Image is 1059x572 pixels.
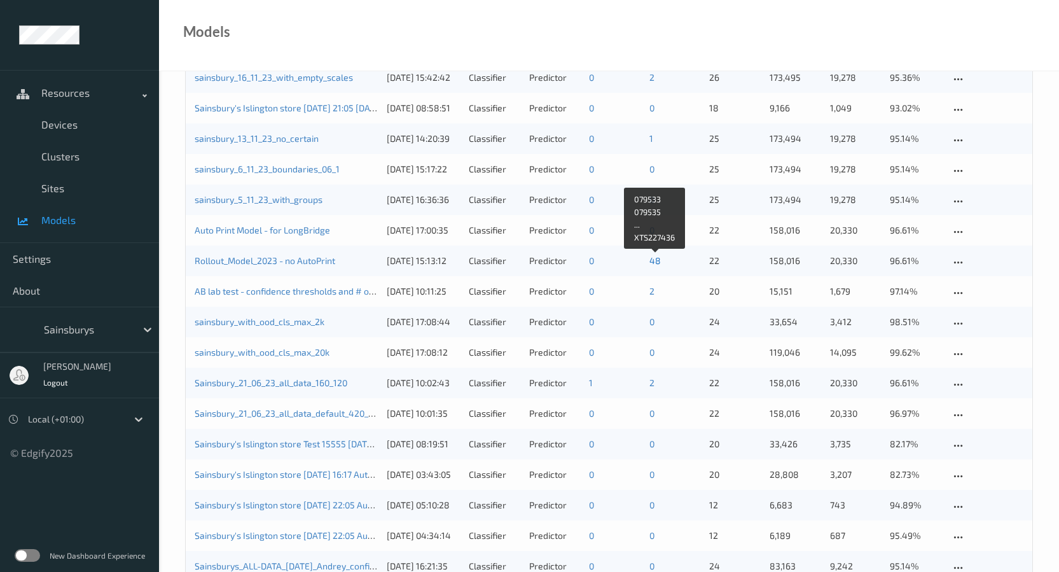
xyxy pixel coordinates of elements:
[890,499,941,512] p: 94.89%
[770,255,821,267] p: 158,016
[195,255,335,266] a: Rollout_Model_2023 - no AutoPrint
[195,377,347,388] a: Sainsbury_21_06_23_all_data_160_120
[469,346,520,359] div: Classifier
[387,438,460,450] div: [DATE] 08:19:51
[469,255,520,267] div: Classifier
[649,408,654,419] a: 0
[387,499,460,512] div: [DATE] 05:10:28
[183,25,230,38] div: Models
[195,286,398,296] a: AB lab test - confidence thresholds and # of preds
[195,164,340,174] a: sainsbury_6_11_23_boundaries_06_1
[529,193,581,206] div: Predictor
[469,285,520,298] div: Classifier
[195,72,353,83] a: sainsbury_16_11_23_with_empty_scales
[529,438,581,450] div: Predictor
[469,193,520,206] div: Classifier
[649,530,654,541] a: 0
[589,194,594,205] a: 0
[387,71,460,84] div: [DATE] 15:42:42
[830,499,882,512] p: 743
[195,469,394,480] a: Sainsbury's Islington store [DATE] 16:17 Auto Save
[195,102,451,113] a: Sainsbury's Islington store [DATE] 21:05 [DATE] 08:43 Auto Save
[770,468,821,481] p: 28,808
[830,285,882,298] p: 1,679
[589,286,594,296] a: 0
[649,255,661,266] a: 48
[387,285,460,298] div: [DATE] 10:11:25
[529,529,581,542] div: Predictor
[709,71,761,84] p: 26
[830,255,882,267] p: 20,330
[649,316,654,327] a: 0
[469,163,520,176] div: Classifier
[709,377,761,389] p: 22
[770,71,821,84] p: 173,495
[387,407,460,420] div: [DATE] 10:01:35
[709,346,761,359] p: 24
[649,347,654,358] a: 0
[890,285,941,298] p: 97.14%
[469,102,520,115] div: Classifier
[709,163,761,176] p: 25
[709,285,761,298] p: 20
[890,529,941,542] p: 95.49%
[529,102,581,115] div: Predictor
[589,469,594,480] a: 0
[830,224,882,237] p: 20,330
[195,561,419,571] a: Sainsburys_ALL-DATA_[DATE]_Andrey_config_best_New
[770,102,821,115] p: 9,166
[469,377,520,389] div: Classifier
[195,408,382,419] a: Sainsbury_21_06_23_all_data_default_420_315
[195,347,329,358] a: sainsbury_with_ood_cls_max_20k
[195,499,398,510] a: Sainsbury's Islington store [DATE] 22:05 Auto Save
[589,255,594,266] a: 0
[469,316,520,328] div: Classifier
[387,224,460,237] div: [DATE] 17:00:35
[589,561,594,571] a: 0
[529,316,581,328] div: Predictor
[770,193,821,206] p: 173,494
[649,225,654,235] a: 0
[649,286,654,296] a: 2
[770,163,821,176] p: 173,494
[830,407,882,420] p: 20,330
[529,377,581,389] div: Predictor
[709,132,761,145] p: 25
[195,133,319,144] a: sainsbury_13_11_23_no_certain
[195,316,324,327] a: sainsbury_with_ood_cls_max_2k
[709,468,761,481] p: 20
[589,72,594,83] a: 0
[649,133,653,144] a: 1
[649,499,654,510] a: 0
[589,316,594,327] a: 0
[589,530,594,541] a: 0
[589,133,594,144] a: 0
[387,132,460,145] div: [DATE] 14:20:39
[469,224,520,237] div: Classifier
[709,255,761,267] p: 22
[830,438,882,450] p: 3,735
[770,285,821,298] p: 15,151
[709,102,761,115] p: 18
[195,438,441,449] a: Sainsbury's Islington store Test 15555 [DATE] 19:04 Auto Save
[387,163,460,176] div: [DATE] 15:17:22
[830,193,882,206] p: 19,278
[890,468,941,481] p: 82.73%
[830,529,882,542] p: 687
[709,529,761,542] p: 12
[649,438,654,449] a: 0
[529,285,581,298] div: Predictor
[830,132,882,145] p: 19,278
[469,438,520,450] div: Classifier
[387,193,460,206] div: [DATE] 16:36:36
[649,164,654,174] a: 0
[890,163,941,176] p: 95.14%
[830,102,882,115] p: 1,049
[770,346,821,359] p: 119,046
[195,225,330,235] a: Auto Print Model - for LongBridge
[890,102,941,115] p: 93.02%
[770,499,821,512] p: 6,683
[387,102,460,115] div: [DATE] 08:58:51
[529,407,581,420] div: Predictor
[830,377,882,389] p: 20,330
